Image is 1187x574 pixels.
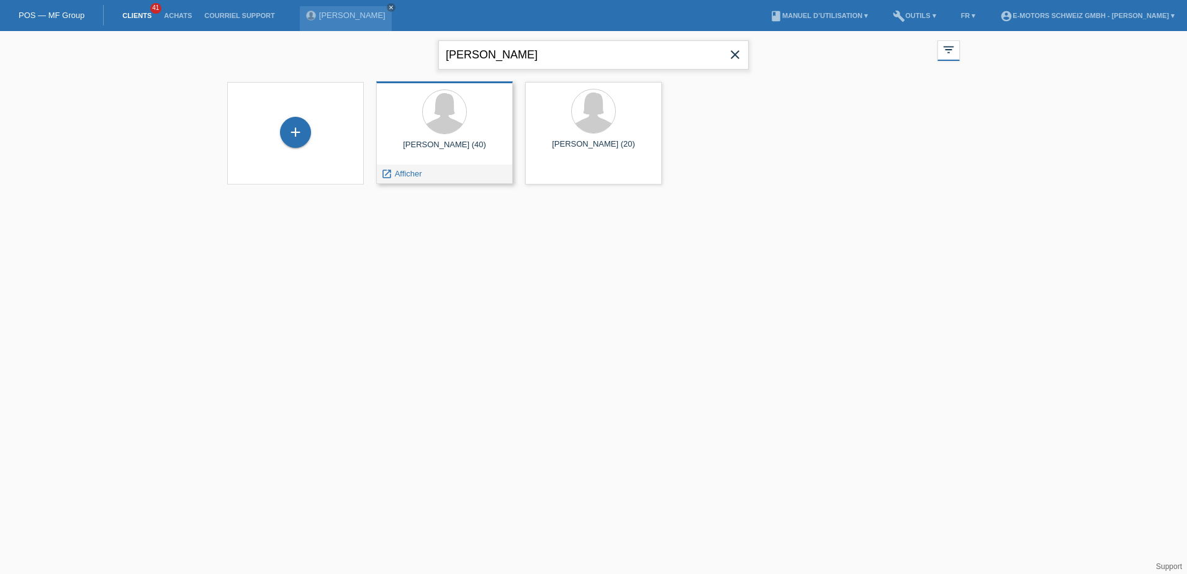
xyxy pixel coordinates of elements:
[386,140,503,160] div: [PERSON_NAME] (40)
[893,10,905,22] i: build
[535,139,652,159] div: [PERSON_NAME] (20)
[388,4,394,11] i: close
[381,168,392,180] i: launch
[281,122,310,143] div: Enregistrer le client
[728,47,742,62] i: close
[764,12,874,19] a: bookManuel d’utilisation ▾
[887,12,942,19] a: buildOutils ▾
[942,43,955,57] i: filter_list
[395,169,422,178] span: Afficher
[1000,10,1013,22] i: account_circle
[158,12,198,19] a: Achats
[319,11,386,20] a: [PERSON_NAME]
[116,12,158,19] a: Clients
[381,169,422,178] a: launch Afficher
[387,3,395,12] a: close
[19,11,84,20] a: POS — MF Group
[770,10,782,22] i: book
[1156,562,1182,571] a: Support
[994,12,1181,19] a: account_circleE-Motors Schweiz GmbH - [PERSON_NAME] ▾
[150,3,161,14] span: 41
[438,40,749,70] input: Recherche...
[955,12,982,19] a: FR ▾
[198,12,281,19] a: Courriel Support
